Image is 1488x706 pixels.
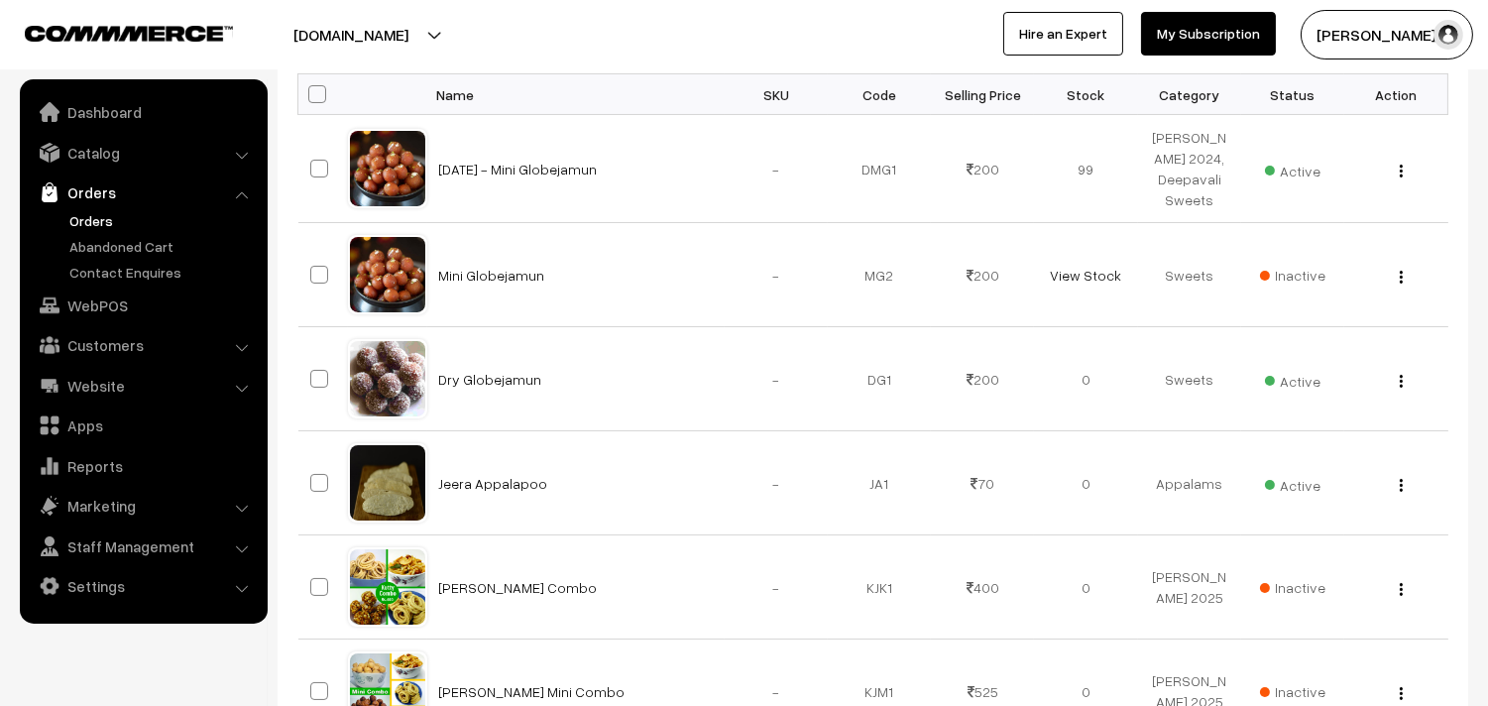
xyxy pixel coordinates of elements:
[1138,74,1241,115] th: Category
[1400,165,1403,177] img: Menu
[1241,74,1344,115] th: Status
[25,568,261,604] a: Settings
[828,431,931,535] td: JA1
[725,327,828,431] td: -
[1400,271,1403,284] img: Menu
[828,327,931,431] td: DG1
[931,431,1034,535] td: 70
[25,529,261,564] a: Staff Management
[25,368,261,404] a: Website
[1260,577,1325,598] span: Inactive
[439,371,542,388] a: Dry Globejamun
[25,175,261,210] a: Orders
[1400,375,1403,388] img: Menu
[1400,479,1403,492] img: Menu
[931,535,1034,640] td: 400
[725,115,828,223] td: -
[64,262,261,283] a: Contact Enquires
[828,74,931,115] th: Code
[725,223,828,327] td: -
[931,74,1034,115] th: Selling Price
[1050,267,1121,284] a: View Stock
[725,431,828,535] td: -
[25,408,261,443] a: Apps
[1034,535,1137,640] td: 0
[1260,265,1325,286] span: Inactive
[427,74,725,115] th: Name
[1265,470,1320,496] span: Active
[828,115,931,223] td: DMG1
[1433,20,1463,50] img: user
[25,288,261,323] a: WebPOS
[25,94,261,130] a: Dashboard
[1260,681,1325,702] span: Inactive
[1138,327,1241,431] td: Sweets
[1138,223,1241,327] td: Sweets
[1138,431,1241,535] td: Appalams
[931,223,1034,327] td: 200
[1141,12,1276,56] a: My Subscription
[1400,583,1403,596] img: Menu
[25,20,198,44] a: COMMMERCE
[25,327,261,363] a: Customers
[64,210,261,231] a: Orders
[931,327,1034,431] td: 200
[25,135,261,171] a: Catalog
[25,448,261,484] a: Reports
[1138,115,1241,223] td: [PERSON_NAME] 2024, Deepavali Sweets
[1301,10,1473,59] button: [PERSON_NAME] s…
[931,115,1034,223] td: 200
[439,161,598,177] a: [DATE] - Mini Globejamun
[1344,74,1447,115] th: Action
[1265,366,1320,392] span: Active
[828,535,931,640] td: KJK1
[439,475,548,492] a: Jeera Appalapoo
[439,579,598,596] a: [PERSON_NAME] Combo
[1034,431,1137,535] td: 0
[1138,535,1241,640] td: [PERSON_NAME] 2025
[224,10,478,59] button: [DOMAIN_NAME]
[725,74,828,115] th: SKU
[1003,12,1123,56] a: Hire an Expert
[1265,156,1320,181] span: Active
[828,223,931,327] td: MG2
[1034,74,1137,115] th: Stock
[25,26,233,41] img: COMMMERCE
[725,535,828,640] td: -
[439,683,626,700] a: [PERSON_NAME] Mini Combo
[439,267,545,284] a: Mini Globejamun
[1034,327,1137,431] td: 0
[25,488,261,524] a: Marketing
[1034,115,1137,223] td: 99
[1400,687,1403,700] img: Menu
[64,236,261,257] a: Abandoned Cart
